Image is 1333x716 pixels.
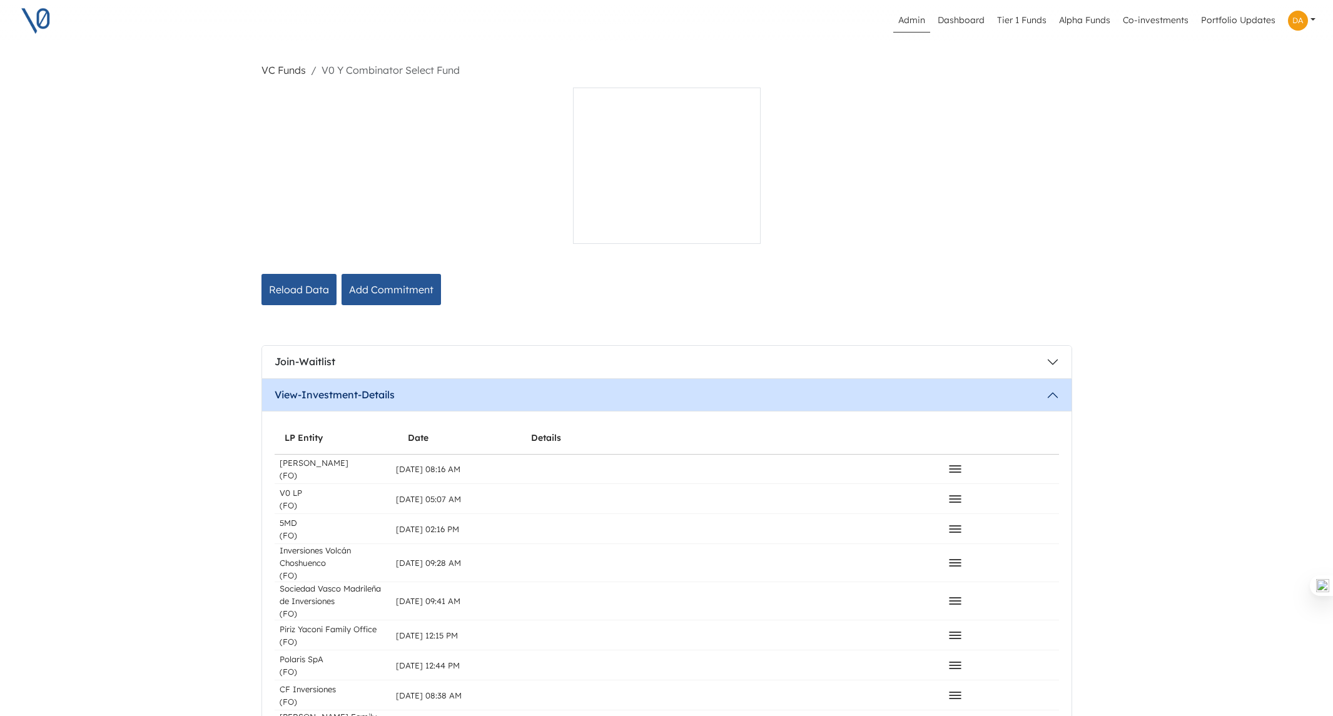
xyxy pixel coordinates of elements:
button: View-Investment-Details [262,379,1072,411]
div: Date [408,432,428,443]
div: Piriz Yaconi Family Office (FO) [280,623,377,648]
a: V0 Y Combinator Select Fund [261,88,1072,259]
button: Join-Waitlist [262,346,1072,378]
img: V0 Y Combinator Select Fund [607,158,726,173]
a: Tier 1 Funds [992,9,1052,33]
div: [PERSON_NAME] (FO) [280,456,348,482]
div: Inversiones Volcán Choshuenco (FO) [280,544,386,582]
div: [DATE] 12:15 PM [396,629,458,642]
div: [DATE] 09:41 AM [396,595,460,607]
div: [DATE] 08:38 AM [396,689,462,702]
nav: breadcrumb [261,63,1072,78]
li: V0 Y Combinator Select Fund [306,63,460,78]
div: V0 LP (FO) [280,487,302,512]
a: Co-investments [1118,9,1194,33]
img: V0 logo [20,5,51,36]
a: Dashboard [933,9,990,33]
div: [DATE] 08:16 AM [396,463,460,475]
div: Details [531,432,561,443]
div: Sociedad Vasco Madrileña de Inversiones (FO) [280,582,386,620]
a: VC Funds [261,64,306,76]
div: [DATE] 02:16 PM [396,523,459,535]
button: Reload Data [261,274,337,305]
button: Add Commitment [342,274,441,305]
img: one_i.png [1316,579,1329,592]
div: Polaris SpA (FO) [280,653,323,678]
a: Portfolio Updates [1196,9,1280,33]
div: LP Entity [285,432,323,443]
img: Profile [1288,11,1308,31]
a: Alpha Funds [1054,9,1115,33]
div: 5MD (FO) [280,517,297,542]
div: CF Inversiones (FO) [280,683,336,708]
div: [DATE] 09:28 AM [396,557,461,569]
a: Admin [893,9,930,33]
div: [DATE] 12:44 PM [396,659,460,672]
div: [DATE] 05:07 AM [396,493,461,505]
